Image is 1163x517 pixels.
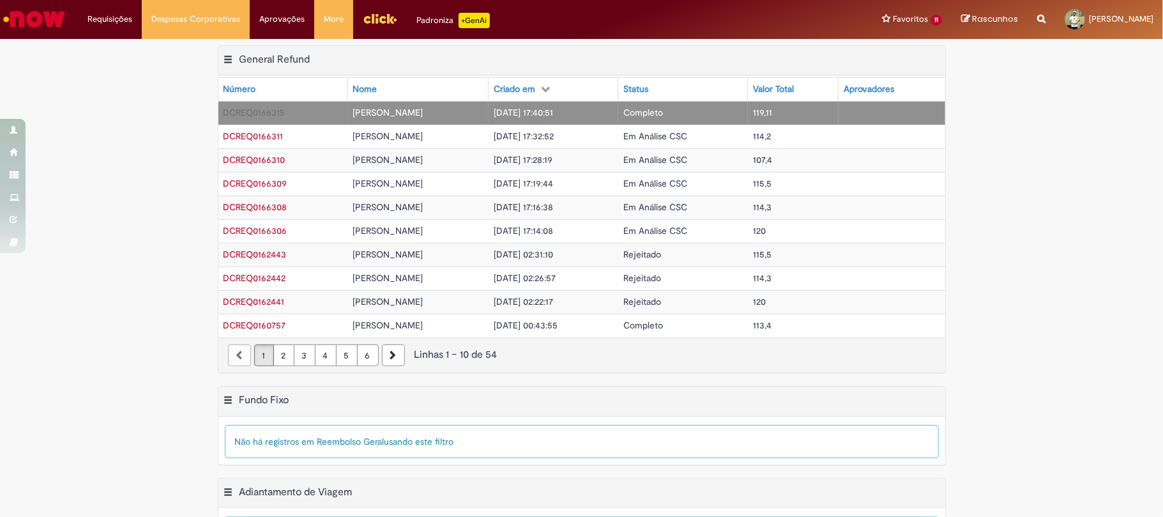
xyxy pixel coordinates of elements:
[225,425,939,458] div: Não há registros em Reembolso Geral
[753,83,794,96] div: Valor Total
[224,107,285,118] span: DCREQ0166315
[224,486,234,502] button: Adiantamento de Viagem Menu de contexto
[753,107,772,118] span: 119,11
[315,344,337,366] a: Página 4
[353,249,423,260] span: [PERSON_NAME]
[336,344,358,366] a: Página 5
[239,53,310,66] h2: General Refund
[353,130,423,142] span: [PERSON_NAME]
[353,272,423,284] span: [PERSON_NAME]
[239,394,289,406] h2: Fundo Fixo
[228,348,936,362] div: Linhas 1 − 10 de 54
[494,272,556,284] span: [DATE] 02:26:57
[753,272,772,284] span: 114,3
[384,436,454,447] span: usando este filtro
[623,130,687,142] span: Em Análise CSC
[753,296,766,307] span: 120
[844,83,894,96] div: Aprovadores
[972,13,1018,25] span: Rascunhos
[224,272,286,284] a: Abrir Registro: DCREQ0162442
[416,13,490,28] div: Padroniza
[357,344,379,366] a: Página 6
[224,178,287,189] a: Abrir Registro: DCREQ0166309
[224,394,234,410] button: Fundo Fixo Menu de contexto
[623,296,661,307] span: Rejeitado
[1,6,67,32] img: ServiceNow
[353,201,423,213] span: [PERSON_NAME]
[224,201,287,213] span: DCREQ0166308
[224,320,286,331] span: DCREQ0160757
[753,225,766,236] span: 120
[494,249,553,260] span: [DATE] 02:31:10
[753,320,772,331] span: 113,4
[494,178,553,189] span: [DATE] 17:19:44
[494,296,553,307] span: [DATE] 02:22:17
[224,225,287,236] a: Abrir Registro: DCREQ0166306
[224,107,285,118] a: Abrir Registro: DCREQ0166315
[353,296,423,307] span: [PERSON_NAME]
[1089,13,1153,24] span: [PERSON_NAME]
[961,13,1018,26] a: Rascunhos
[224,296,285,307] span: DCREQ0162441
[623,320,663,331] span: Completo
[224,225,287,236] span: DCREQ0166306
[753,178,772,189] span: 115,5
[224,320,286,331] a: Abrir Registro: DCREQ0160757
[224,249,287,260] a: Abrir Registro: DCREQ0162443
[623,107,663,118] span: Completo
[353,225,423,236] span: [PERSON_NAME]
[224,154,285,166] a: Abrir Registro: DCREQ0166310
[254,344,274,366] a: Página 1
[623,178,687,189] span: Em Análise CSC
[353,154,423,166] span: [PERSON_NAME]
[363,9,397,28] img: click_logo_yellow_360x200.png
[494,320,558,331] span: [DATE] 00:43:55
[224,201,287,213] a: Abrir Registro: DCREQ0166308
[224,130,284,142] span: DCREQ0166311
[224,178,287,189] span: DCREQ0166309
[353,178,423,189] span: [PERSON_NAME]
[494,201,553,213] span: [DATE] 17:16:38
[893,13,928,26] span: Favoritos
[353,83,377,96] div: Nome
[353,107,423,118] span: [PERSON_NAME]
[224,272,286,284] span: DCREQ0162442
[494,83,535,96] div: Criado em
[239,486,353,498] h2: Adiantamento de Viagem
[494,107,553,118] span: [DATE] 17:40:51
[753,154,772,166] span: 107,4
[224,53,234,70] button: General Refund Menu de contexto
[224,296,285,307] a: Abrir Registro: DCREQ0162441
[494,130,554,142] span: [DATE] 17:32:52
[259,13,305,26] span: Aprovações
[494,154,552,166] span: [DATE] 17:28:19
[151,13,240,26] span: Despesas Corporativas
[87,13,132,26] span: Requisições
[623,83,648,96] div: Status
[224,249,287,260] span: DCREQ0162443
[623,154,687,166] span: Em Análise CSC
[324,13,344,26] span: More
[623,225,687,236] span: Em Análise CSC
[273,344,294,366] a: Página 2
[623,249,661,260] span: Rejeitado
[494,225,553,236] span: [DATE] 17:14:08
[459,13,490,28] p: +GenAi
[753,201,772,213] span: 114,3
[931,15,942,26] span: 11
[218,337,945,373] nav: paginação
[382,344,405,366] a: Próxima página
[753,249,772,260] span: 115,5
[224,83,256,96] div: Número
[753,130,771,142] span: 114,2
[224,130,284,142] a: Abrir Registro: DCREQ0166311
[623,201,687,213] span: Em Análise CSC
[623,272,661,284] span: Rejeitado
[353,320,423,331] span: [PERSON_NAME]
[224,154,285,166] span: DCREQ0166310
[294,344,315,366] a: Página 3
